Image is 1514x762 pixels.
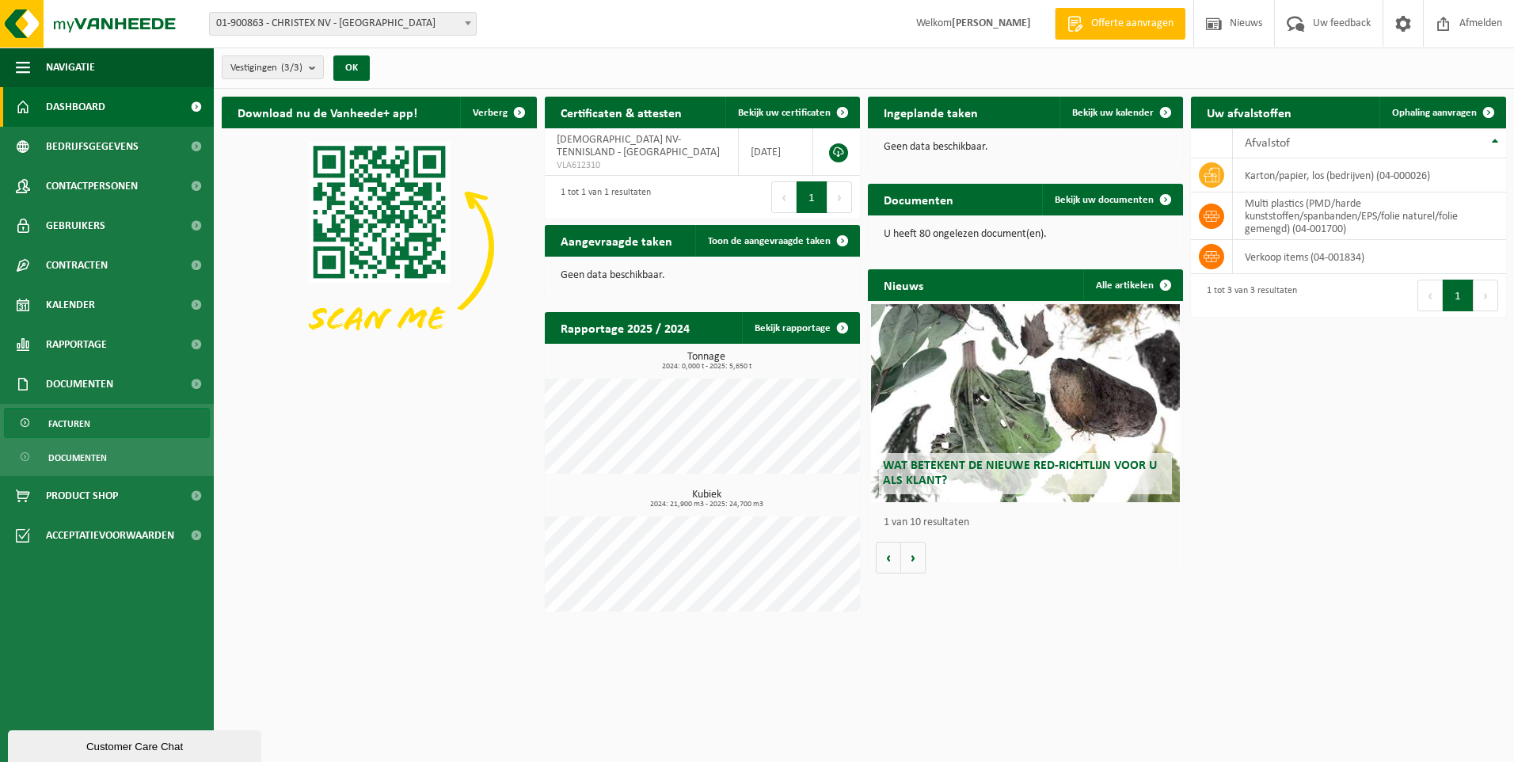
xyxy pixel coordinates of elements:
strong: [PERSON_NAME] [952,17,1031,29]
a: Bekijk uw certificaten [725,97,858,128]
a: Alle artikelen [1083,269,1181,301]
span: Ophaling aanvragen [1392,108,1477,118]
span: 2024: 21,900 m3 - 2025: 24,700 m3 [553,501,860,509]
td: multi plastics (PMD/harde kunststoffen/spanbanden/EPS/folie naturel/folie gemengd) (04-001700) [1233,192,1506,240]
span: Bekijk uw kalender [1072,108,1154,118]
button: Volgende [901,542,926,573]
a: Bekijk uw kalender [1059,97,1181,128]
p: U heeft 80 ongelezen document(en). [884,229,1167,240]
span: Offerte aanvragen [1087,16,1177,32]
a: Documenten [4,442,210,472]
td: [DATE] [739,128,813,176]
span: Facturen [48,409,90,439]
button: Previous [771,181,797,213]
td: verkoop items (04-001834) [1233,240,1506,274]
span: Dashboard [46,87,105,127]
p: 1 van 10 resultaten [884,517,1175,528]
a: Offerte aanvragen [1055,8,1185,40]
button: Next [1474,280,1498,311]
div: 1 tot 3 van 3 resultaten [1199,278,1297,313]
span: [DEMOGRAPHIC_DATA] NV-TENNISLAND - [GEOGRAPHIC_DATA] [557,134,720,158]
span: VLA612310 [557,159,726,172]
span: Rapportage [46,325,107,364]
a: Facturen [4,408,210,438]
a: Bekijk uw documenten [1042,184,1181,215]
p: Geen data beschikbaar. [884,142,1167,153]
span: Kalender [46,285,95,325]
h2: Uw afvalstoffen [1191,97,1307,128]
span: Product Shop [46,476,118,516]
p: Geen data beschikbaar. [561,270,844,281]
h2: Aangevraagde taken [545,225,688,256]
button: OK [333,55,370,81]
span: Gebruikers [46,206,105,246]
span: Wat betekent de nieuwe RED-richtlijn voor u als klant? [883,459,1157,487]
span: 01-900863 - CHRISTEX NV - HARELBEKE [209,12,477,36]
span: Acceptatievoorwaarden [46,516,174,555]
img: Download de VHEPlus App [222,128,537,365]
h2: Ingeplande taken [868,97,994,128]
h2: Download nu de Vanheede+ app! [222,97,433,128]
button: Vestigingen(3/3) [222,55,324,79]
h2: Documenten [868,184,969,215]
span: Afvalstof [1245,137,1290,150]
td: karton/papier, los (bedrijven) (04-000026) [1233,158,1506,192]
span: Bekijk uw certificaten [738,108,831,118]
button: Vorige [876,542,901,573]
button: 1 [1443,280,1474,311]
div: 1 tot 1 van 1 resultaten [553,180,651,215]
iframe: chat widget [8,727,264,762]
button: 1 [797,181,827,213]
span: Documenten [48,443,107,473]
h2: Certificaten & attesten [545,97,698,128]
a: Bekijk rapportage [742,312,858,344]
h2: Nieuws [868,269,939,300]
span: Verberg [473,108,508,118]
count: (3/3) [281,63,302,73]
button: Verberg [460,97,535,128]
span: 01-900863 - CHRISTEX NV - HARELBEKE [210,13,476,35]
span: Navigatie [46,48,95,87]
button: Previous [1417,280,1443,311]
span: 2024: 0,000 t - 2025: 5,650 t [553,363,860,371]
span: Bekijk uw documenten [1055,195,1154,205]
a: Wat betekent de nieuwe RED-richtlijn voor u als klant? [871,304,1180,502]
span: Contracten [46,246,108,285]
a: Toon de aangevraagde taken [695,225,858,257]
h3: Kubiek [553,490,860,509]
a: Ophaling aanvragen [1379,97,1504,128]
h3: Tonnage [553,352,860,371]
span: Contactpersonen [46,166,138,206]
h2: Rapportage 2025 / 2024 [545,312,706,343]
span: Bedrijfsgegevens [46,127,139,166]
span: Vestigingen [230,56,302,80]
button: Next [827,181,852,213]
span: Toon de aangevraagde taken [708,236,831,246]
span: Documenten [46,364,113,404]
